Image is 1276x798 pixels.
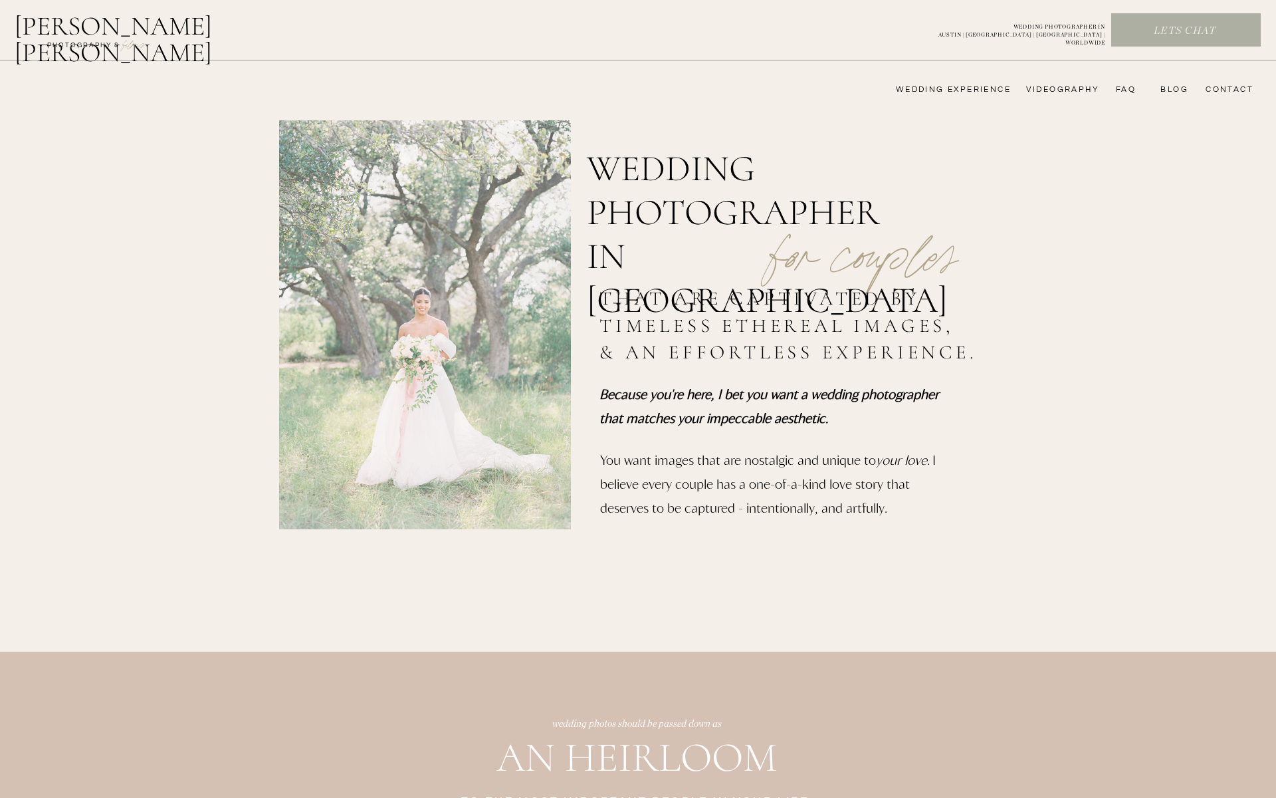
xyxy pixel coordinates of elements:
[599,386,939,426] i: Because you're here, I bet you want a wedding photographer that matches your impeccable aesthetic.
[916,23,1105,38] a: WEDDING PHOTOGRAPHER INAUSTIN | [GEOGRAPHIC_DATA] | [GEOGRAPHIC_DATA] | WORLDWIDE
[587,147,924,247] h1: wedding photographer in [GEOGRAPHIC_DATA]
[600,448,938,531] p: You want images that are nostalgic and unique to . I believe every couple has a one-of-a-kind lov...
[40,41,127,57] a: photography &
[738,190,990,275] p: for couples
[1112,24,1258,39] a: Lets chat
[109,36,158,52] a: FILMs
[239,717,1034,737] h3: wedding photos should be passed down as
[1156,84,1188,95] a: bLog
[1202,84,1253,95] a: CONTACT
[876,452,927,467] i: your love
[238,735,1035,784] h2: an heirloom
[916,23,1105,38] p: WEDDING PHOTOGRAPHER IN AUSTIN | [GEOGRAPHIC_DATA] | [GEOGRAPHIC_DATA] | WORLDWIDE
[1109,84,1136,95] a: FAQ
[1022,84,1099,95] a: videography
[877,84,1011,95] a: wedding experience
[15,13,281,45] a: [PERSON_NAME] [PERSON_NAME]
[599,285,984,370] h2: that are captivated by timeless ethereal images, & an effortless experience.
